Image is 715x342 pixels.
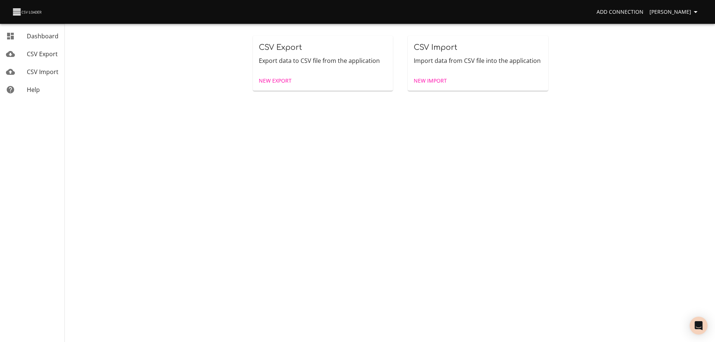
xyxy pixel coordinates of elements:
[414,56,542,65] p: Import data from CSV file into the application
[690,317,708,335] div: Open Intercom Messenger
[414,76,447,86] span: New Import
[27,86,40,94] span: Help
[646,5,703,19] button: [PERSON_NAME]
[256,74,295,88] a: New Export
[12,7,43,17] img: CSV Loader
[597,7,643,17] span: Add Connection
[27,68,58,76] span: CSV Import
[411,74,450,88] a: New Import
[649,7,700,17] span: [PERSON_NAME]
[259,76,292,86] span: New Export
[414,43,457,52] span: CSV Import
[27,32,58,40] span: Dashboard
[594,5,646,19] a: Add Connection
[27,50,58,58] span: CSV Export
[259,56,387,65] p: Export data to CSV file from the application
[259,43,302,52] span: CSV Export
